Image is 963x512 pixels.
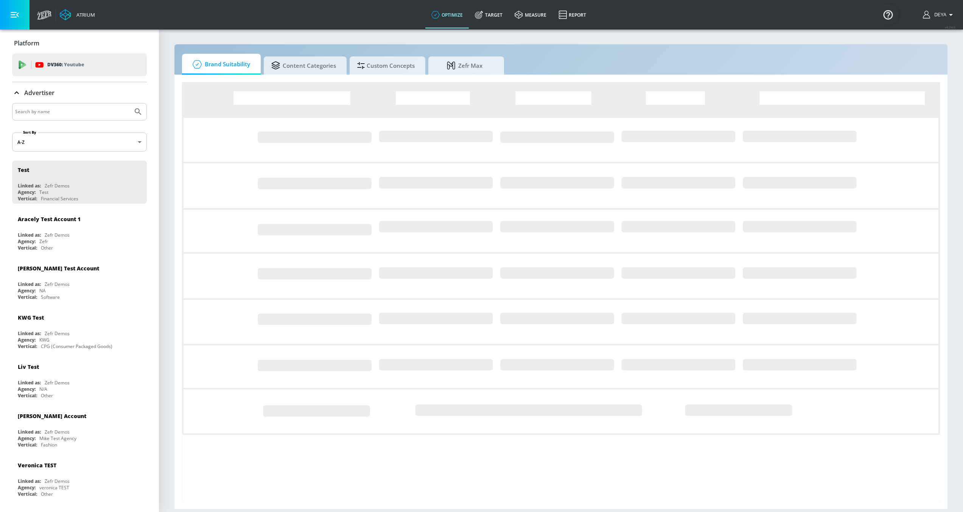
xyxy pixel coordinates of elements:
div: veronica TEST [39,484,69,491]
span: Zefr Max [436,56,493,75]
div: Advertiser [12,82,147,103]
div: Veronica TESTLinked as:Zefr DemosAgency:veronica TESTVertical:Other [12,456,147,499]
p: Advertiser [24,89,54,97]
div: Zefr Demos [45,281,70,287]
div: KWG Test [18,314,44,321]
div: Test [39,189,48,195]
div: Agency: [18,189,36,195]
div: Agency: [18,238,36,245]
div: N/A [39,386,47,392]
div: Aracely Test Account 1Linked as:Zefr DemosAgency:ZefrVertical:Other [12,210,147,253]
span: Content Categories [271,56,336,75]
div: Platform [12,33,147,54]
div: Other [41,245,53,251]
div: A-Z [12,133,147,151]
div: Agency: [18,287,36,294]
div: Fashion [41,442,57,448]
div: Linked as: [18,232,41,238]
div: Zefr Demos [45,330,70,337]
div: Zefr [39,238,48,245]
div: Zefr Demos [45,183,70,189]
div: Other [41,491,53,497]
div: KWG TestLinked as:Zefr DemosAgency:KWGVertical:CPG (Consumer Packaged Goods) [12,308,147,351]
a: optimize [425,1,469,28]
div: Vertical: [18,491,37,497]
div: Zefr Demos [45,429,70,435]
div: Mike Test Agency [39,435,76,442]
div: Liv TestLinked as:Zefr DemosAgency:N/AVertical:Other [12,357,147,401]
div: Other [41,392,53,399]
div: Linked as: [18,330,41,337]
span: Custom Concepts [357,56,415,75]
div: CPG (Consumer Packaged Goods) [41,343,112,350]
div: Vertical: [18,245,37,251]
div: Atrium [73,11,95,18]
div: Vertical: [18,343,37,350]
div: Vertical: [18,195,37,202]
a: Report [552,1,592,28]
div: Agency: [18,484,36,491]
div: Linked as: [18,281,41,287]
div: TestLinked as:Zefr DemosAgency:TestVertical:Financial Services [12,161,147,204]
div: [PERSON_NAME] Test Account [18,265,99,272]
div: Agency: [18,337,36,343]
div: Linked as: [18,478,41,484]
div: [PERSON_NAME] Account [18,412,86,420]
div: [PERSON_NAME] Test AccountLinked as:Zefr DemosAgency:NAVertical:Software [12,259,147,302]
input: Search by name [15,107,130,117]
p: Platform [14,39,39,47]
span: v 4.24.0 [945,25,955,29]
div: Zefr Demos [45,232,70,238]
div: Zefr Demos [45,478,70,484]
div: Linked as: [18,379,41,386]
button: Open Resource Center [877,4,899,25]
div: Vertical: [18,294,37,300]
a: measure [509,1,552,28]
span: Brand Suitability [190,55,250,73]
a: Target [469,1,509,28]
p: DV360: [47,61,84,69]
div: Zefr Demos [45,379,70,386]
div: Liv Test [18,363,39,370]
div: DV360: Youtube [12,53,147,76]
div: Linked as: [18,183,41,189]
div: [PERSON_NAME] AccountLinked as:Zefr DemosAgency:Mike Test AgencyVertical:Fashion [12,407,147,450]
div: Linked as: [18,429,41,435]
label: Sort By [22,130,38,135]
div: Test [18,166,29,173]
p: Youtube [64,61,84,69]
div: Vertical: [18,442,37,448]
div: Agency: [18,435,36,442]
div: Vertical: [18,392,37,399]
div: Veronica TEST [18,462,56,469]
div: NA [39,287,46,294]
a: Atrium [60,9,95,20]
div: Financial Services [41,195,78,202]
span: login as: deya.mansell@zefr.com [931,12,946,17]
div: KWG [39,337,50,343]
div: Aracely Test Account 1 [18,215,81,223]
button: Deya [923,10,955,19]
div: Agency: [18,386,36,392]
div: Software [41,294,60,300]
